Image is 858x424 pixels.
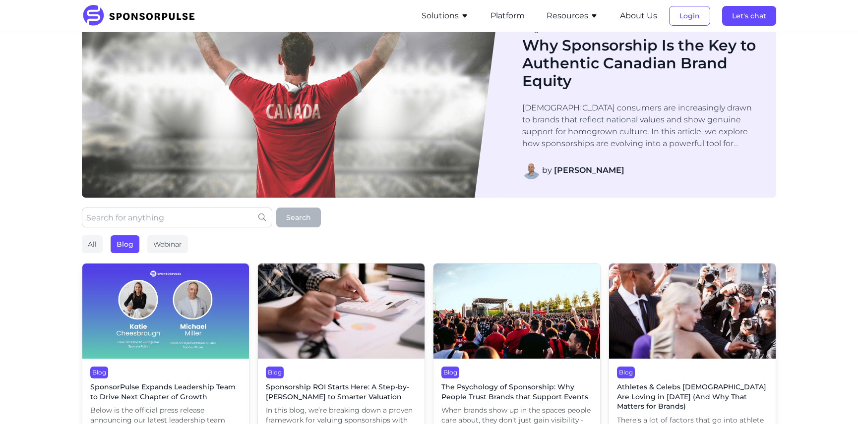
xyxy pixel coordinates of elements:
button: Let's chat [722,6,776,26]
img: Getty Images courtesy of Unsplash [609,264,776,359]
a: About Us [620,11,657,20]
div: Webinar [147,235,188,253]
strong: [PERSON_NAME] [554,165,624,175]
img: Katie Cheesbrough and Michael Miller Join SponsorPulse to Accelerate Strategic Services [82,264,249,359]
a: Let's chat [722,11,776,20]
img: Adam Gareau [522,161,540,179]
span: Athletes & Celebs [DEMOGRAPHIC_DATA] Are Loving in [DATE] (And Why That Matters for Brands) [617,382,768,412]
button: About Us [620,10,657,22]
span: by [542,164,624,176]
img: Getty Images courtesy of Unsplash [258,264,425,359]
button: Solutions [422,10,469,22]
span: The Psychology of Sponsorship: Why People Trust Brands that Support Events [441,382,592,402]
a: Login [669,11,710,20]
div: All [82,235,103,253]
input: Search for anything [82,208,272,227]
span: SponsorPulse Expands Leadership Team to Drive Next Chapter of Growth [90,382,241,402]
div: Blog [522,26,756,33]
button: Login [669,6,710,26]
div: Blog [90,367,108,378]
img: SponsorPulse [82,5,202,27]
div: Blog [617,367,635,378]
iframe: Chat Widget [808,376,858,424]
h1: Why Sponsorship Is the Key to Authentic Canadian Brand Equity [522,37,756,90]
div: Blog [266,367,284,378]
img: Sebastian Pociecha courtesy of Unsplash [433,264,600,359]
button: Resources [547,10,598,22]
div: Blog [111,235,139,253]
div: Blog [441,367,459,378]
a: Platform [490,11,525,20]
img: Blog Image [82,7,498,198]
button: Platform [490,10,525,22]
span: Sponsorship ROI Starts Here: A Step-by-[PERSON_NAME] to Smarter Valuation [266,382,417,402]
a: Blog ImageBlogWhy Sponsorship Is the Key to Authentic Canadian Brand Equity[DEMOGRAPHIC_DATA] con... [82,7,776,198]
button: Search [276,208,321,227]
img: search icon [258,213,266,221]
p: [DEMOGRAPHIC_DATA] consumers are increasingly drawn to brands that reflect national values and sh... [522,102,756,150]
